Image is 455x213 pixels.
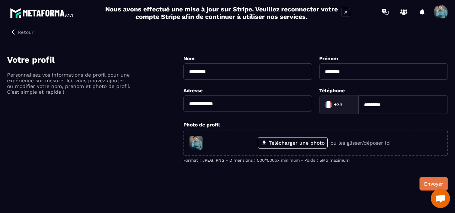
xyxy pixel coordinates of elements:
img: Country Flag [321,98,336,112]
button: Envoyer [419,177,448,191]
div: Ouvrir le chat [431,189,450,208]
label: Adresse [183,88,203,93]
label: Photo de profil [183,122,220,128]
label: Nom [183,56,194,61]
h4: Votre profil [7,55,183,65]
p: ou les glisser/déposer ici [331,140,391,146]
label: Télécharger une photo [258,137,328,149]
span: +33 [334,101,342,108]
label: Téléphone [319,88,345,93]
input: Search for option [344,99,351,110]
div: Search for option [319,95,358,114]
p: Format : JPEG, PNG • Dimensions : 500*500px minimum • Poids : 5Mo maximum [183,158,448,163]
p: Personnalisez vos informations de profil pour une expérience sur mesure. Ici, vous pouvez ajouter... [7,72,132,95]
button: Retour [7,27,36,37]
img: logo [10,6,74,19]
label: Prénom [319,56,338,61]
h2: Nous avons effectué une mise à jour sur Stripe. Veuillez reconnecter votre compte Stripe afin de ... [105,5,338,20]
